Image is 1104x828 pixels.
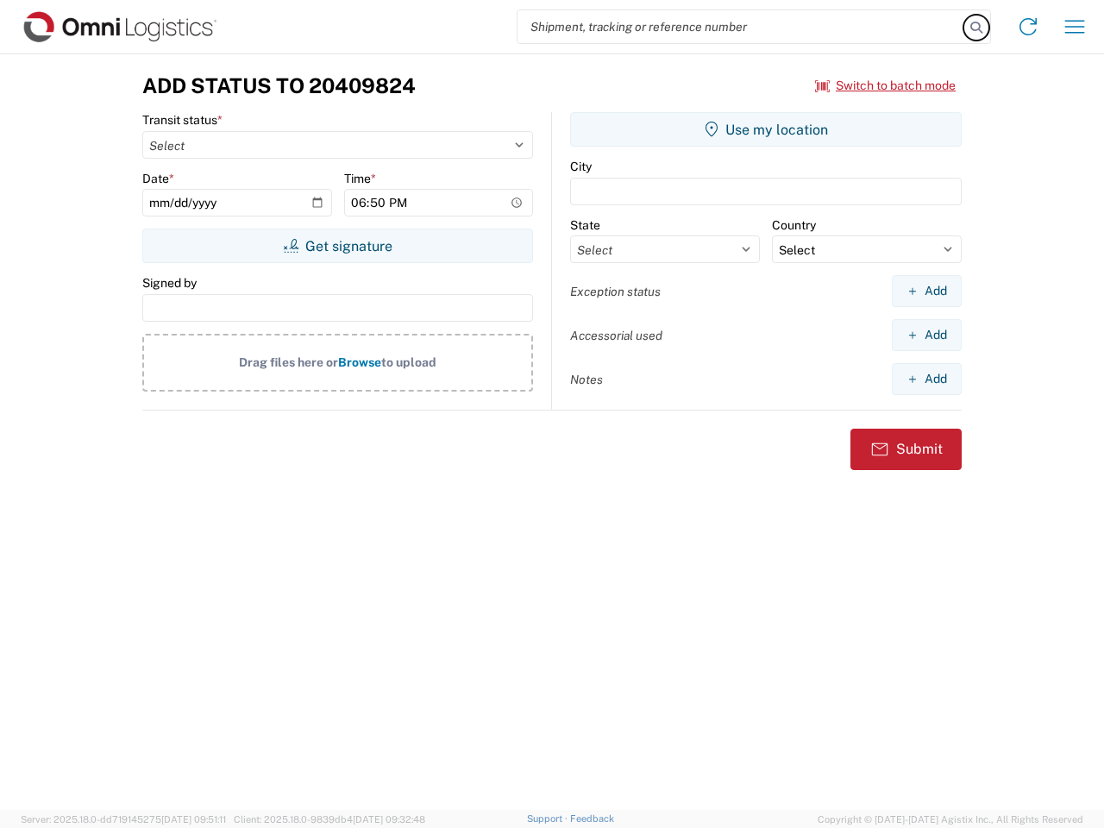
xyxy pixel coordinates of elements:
[21,814,226,825] span: Server: 2025.18.0-dd719145275
[142,171,174,186] label: Date
[815,72,956,100] button: Switch to batch mode
[381,355,436,369] span: to upload
[142,229,533,263] button: Get signature
[234,814,425,825] span: Client: 2025.18.0-9839db4
[772,217,816,233] label: Country
[570,284,661,299] label: Exception status
[818,812,1083,827] span: Copyright © [DATE]-[DATE] Agistix Inc., All Rights Reserved
[338,355,381,369] span: Browse
[527,813,570,824] a: Support
[353,814,425,825] span: [DATE] 09:32:48
[142,112,223,128] label: Transit status
[570,112,962,147] button: Use my location
[570,217,600,233] label: State
[570,159,592,174] label: City
[892,275,962,307] button: Add
[344,171,376,186] label: Time
[570,372,603,387] label: Notes
[850,429,962,470] button: Submit
[161,814,226,825] span: [DATE] 09:51:11
[892,363,962,395] button: Add
[570,328,662,343] label: Accessorial used
[142,275,197,291] label: Signed by
[570,813,614,824] a: Feedback
[892,319,962,351] button: Add
[239,355,338,369] span: Drag files here or
[517,10,964,43] input: Shipment, tracking or reference number
[142,73,416,98] h3: Add Status to 20409824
